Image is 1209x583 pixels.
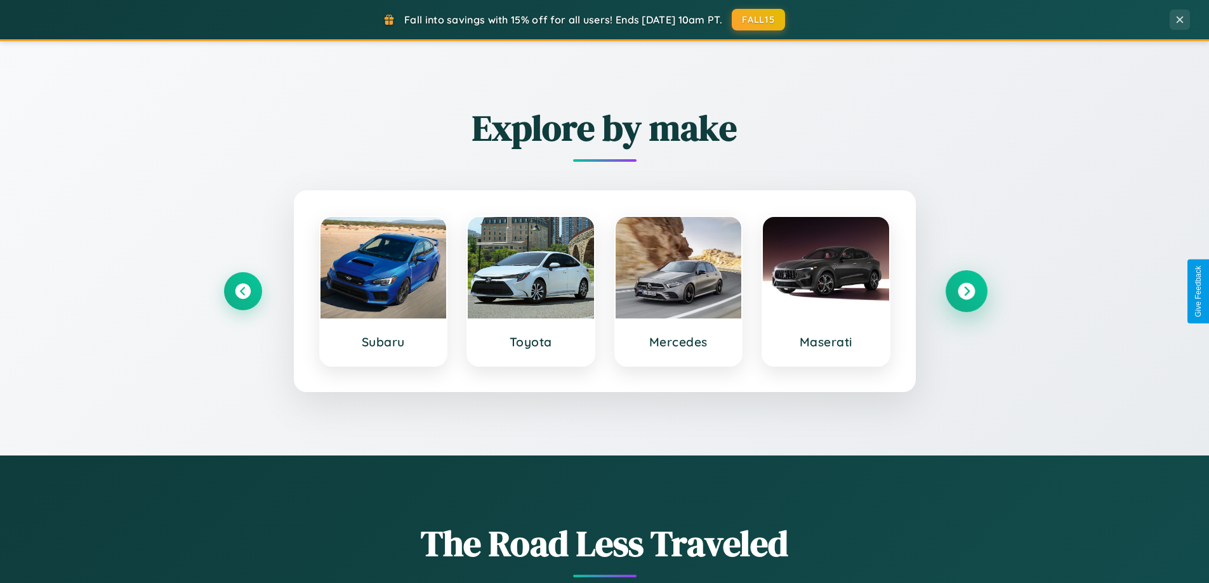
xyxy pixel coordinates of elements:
[480,334,581,350] h3: Toyota
[1194,266,1203,317] div: Give Feedback
[224,103,986,152] h2: Explore by make
[776,334,876,350] h3: Maserati
[732,9,785,30] button: FALL15
[404,13,722,26] span: Fall into savings with 15% off for all users! Ends [DATE] 10am PT.
[628,334,729,350] h3: Mercedes
[333,334,434,350] h3: Subaru
[224,519,986,568] h1: The Road Less Traveled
